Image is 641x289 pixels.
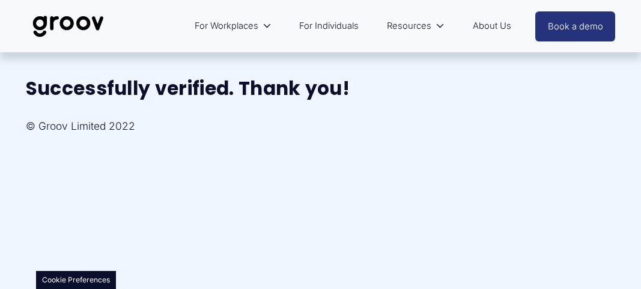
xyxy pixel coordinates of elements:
[189,12,278,40] a: folder dropdown
[467,12,517,40] a: About Us
[381,12,451,40] a: folder dropdown
[42,275,110,284] button: Cookie Preferences
[26,75,350,102] strong: Successfully verified. Thank you!
[26,119,468,133] p: © Groov Limited 2022
[36,271,116,289] section: Manage previously selected cookie options
[293,12,365,40] a: For Individuals
[387,18,431,34] span: Resources
[195,18,258,34] span: For Workplaces
[535,11,616,41] a: Book a demo
[26,7,111,46] img: Groov | Unlock Human Potential at Work and in Life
